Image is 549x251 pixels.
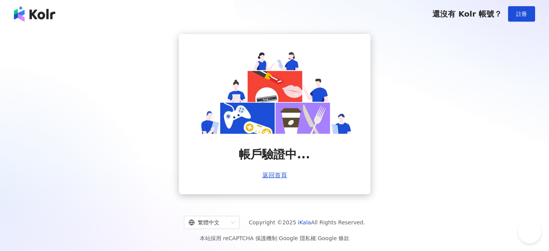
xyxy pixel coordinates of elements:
button: 註冊 [508,6,535,22]
span: Copyright © 2025 All Rights Reserved. [249,218,365,227]
a: iKala [298,219,311,226]
a: 返回首頁 [262,172,287,179]
span: | [277,235,279,241]
span: 帳戶驗證中... [239,146,310,163]
div: 繁體中文 [189,216,228,229]
a: Google 隱私權 [279,235,316,241]
a: Google 條款 [318,235,349,241]
img: logo [14,6,55,22]
span: | [316,235,318,241]
span: 註冊 [516,11,527,17]
span: 本站採用 reCAPTCHA 保護機制 [200,234,349,243]
img: account is verifying [197,49,352,134]
iframe: Help Scout Beacon - Open [518,220,541,243]
span: 還沒有 Kolr 帳號？ [432,9,502,19]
